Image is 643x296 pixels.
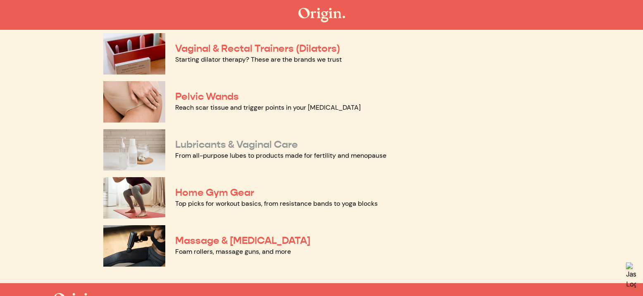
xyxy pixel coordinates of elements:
a: Reach scar tissue and trigger points in your [MEDICAL_DATA] [175,103,361,112]
a: Top picks for workout basics, from resistance bands to yoga blocks [175,199,378,208]
a: Lubricants & Vaginal Care [175,138,298,151]
img: Vaginal & Rectal Trainers (Dilators) [103,33,165,75]
a: Vaginal & Rectal Trainers (Dilators) [175,42,340,55]
a: Home Gym Gear [175,186,254,199]
a: Massage & [MEDICAL_DATA] [175,234,310,247]
img: Lubricants & Vaginal Care [103,129,165,171]
a: Starting dilator therapy? These are the brands we trust [175,55,342,64]
img: The Origin Shop [298,8,345,22]
a: Pelvic Wands [175,90,239,103]
a: Foam rollers, massage guns, and more [175,247,291,256]
a: From all-purpose lubes to products made for fertility and menopause [175,151,386,160]
img: Home Gym Gear [103,177,165,219]
img: Massage & Myofascial Release [103,225,165,267]
img: Pelvic Wands [103,81,165,123]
